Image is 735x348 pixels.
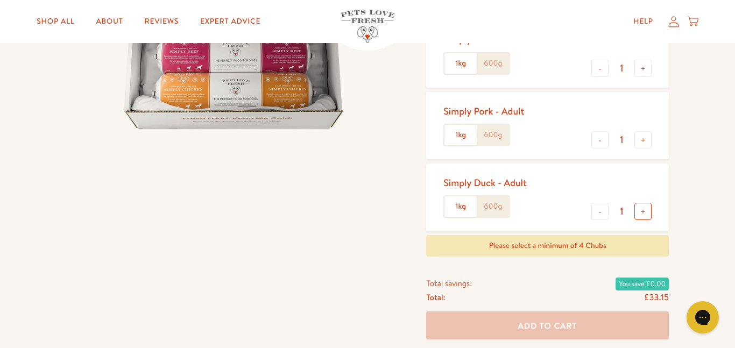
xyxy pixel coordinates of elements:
div: Simply Pork - Adult [443,105,524,117]
label: 600g [477,53,509,74]
button: - [591,203,609,220]
label: 600g [477,196,509,217]
a: About [87,11,131,32]
span: Add To Cart [518,319,577,331]
span: Total: [426,290,445,304]
button: Add To Cart [426,311,669,340]
span: £33.15 [644,291,669,303]
a: Expert Advice [192,11,269,32]
label: 1kg [444,196,477,217]
img: Pets Love Fresh [341,10,394,42]
button: + [634,203,652,220]
label: 1kg [444,53,477,74]
div: Simply Duck - Adult [443,176,527,189]
label: 600g [477,125,509,145]
button: - [591,131,609,148]
button: - [591,60,609,77]
a: Shop All [28,11,83,32]
a: Help [625,11,662,32]
button: + [634,131,652,148]
label: 1kg [444,125,477,145]
div: Please select a minimum of 4 Chubs [426,235,669,257]
button: + [634,60,652,77]
span: You save £0.00 [616,277,669,290]
span: Total savings: [426,276,472,290]
a: Reviews [136,11,187,32]
div: Simply Beef - Adult [443,33,525,45]
iframe: Gorgias live chat messenger [681,297,724,337]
